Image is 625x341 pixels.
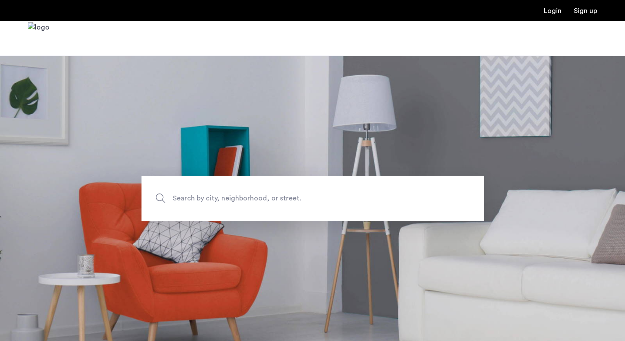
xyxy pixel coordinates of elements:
a: Registration [574,7,597,14]
a: Login [544,7,562,14]
img: logo [28,22,49,55]
a: Cazamio Logo [28,22,49,55]
input: Apartment Search [141,176,484,221]
span: Search by city, neighborhood, or street. [173,193,412,204]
